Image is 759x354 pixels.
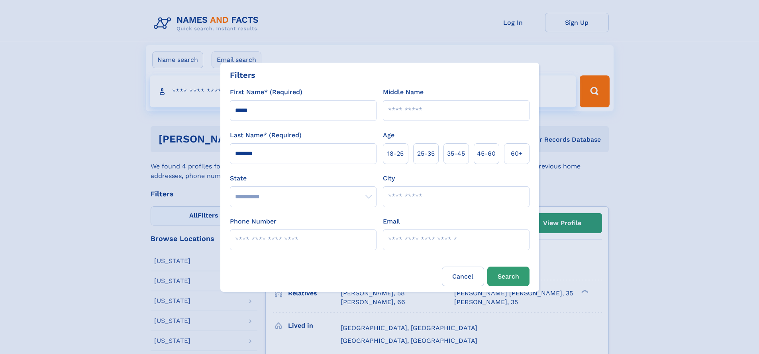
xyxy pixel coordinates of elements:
span: 35‑45 [447,149,465,158]
span: 18‑25 [387,149,404,158]
span: 60+ [511,149,523,158]
label: Cancel [442,267,484,286]
label: Phone Number [230,217,277,226]
label: Email [383,217,400,226]
span: 25‑35 [417,149,435,158]
label: Middle Name [383,87,424,97]
label: Age [383,131,394,140]
label: City [383,174,395,183]
label: State [230,174,377,183]
span: 45‑60 [477,149,496,158]
label: First Name* (Required) [230,87,302,97]
label: Last Name* (Required) [230,131,302,140]
button: Search [487,267,530,286]
div: Filters [230,69,255,81]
